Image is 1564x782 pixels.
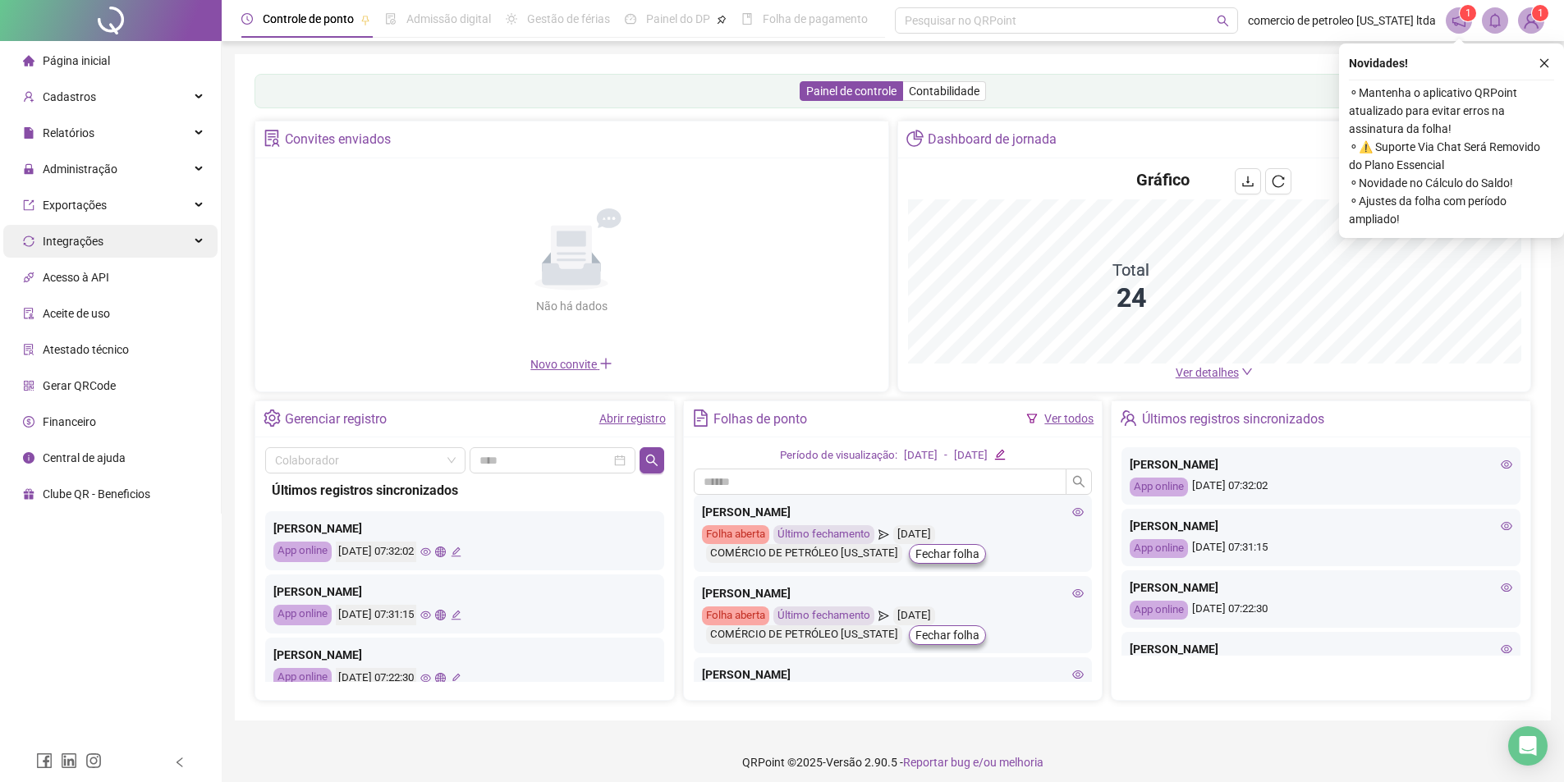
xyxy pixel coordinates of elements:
[826,756,862,769] span: Versão
[1349,174,1554,192] span: ⚬ Novidade no Cálculo do Saldo!
[1452,13,1466,28] span: notification
[496,297,647,315] div: Não há dados
[1349,84,1554,138] span: ⚬ Mantenha o aplicativo QRPoint atualizado para evitar erros na assinatura da folha!
[264,409,281,427] span: setting
[773,606,874,625] div: Último fechamento
[285,126,391,153] div: Convites enviados
[1465,7,1471,19] span: 1
[285,405,387,433] div: Gerenciar registro
[360,15,370,25] span: pushpin
[1130,601,1188,620] div: App online
[763,12,868,25] span: Folha de pagamento
[420,610,431,620] span: eye
[1130,578,1512,597] div: [PERSON_NAME]
[702,584,1085,602] div: [PERSON_NAME]
[336,605,416,625] div: [DATE] 07:31:15
[1519,8,1543,33] img: 73580
[1130,478,1512,496] div: [DATE] 07:32:02
[451,546,461,557] span: edit
[174,757,186,768] span: left
[1130,478,1188,496] div: App online
[43,90,96,103] span: Cadastros
[43,126,94,139] span: Relatórios
[23,452,34,464] span: info-circle
[43,379,116,392] span: Gerar QRCode
[1130,640,1512,658] div: [PERSON_NAME]
[23,308,34,319] span: audit
[909,544,986,564] button: Fechar folha
[1072,475,1085,488] span: search
[893,606,935,625] div: [DATE]
[1508,726,1548,766] div: Open Intercom Messenger
[944,447,947,464] div: -
[23,488,34,500] span: gift
[273,668,332,688] div: App online
[1501,520,1512,532] span: eye
[273,646,656,664] div: [PERSON_NAME]
[530,358,612,371] span: Novo convite
[909,85,979,98] span: Contabilidade
[706,625,902,644] div: COMÉRCIO DE PETRÓLEO [US_STATE]
[646,12,710,25] span: Painel do DP
[599,357,612,370] span: plus
[903,756,1043,769] span: Reportar bug e/ou melhoria
[1130,517,1512,535] div: [PERSON_NAME]
[780,447,897,464] div: Período de visualização:
[904,447,938,464] div: [DATE]
[1349,54,1408,72] span: Novidades !
[23,236,34,247] span: sync
[878,525,889,544] span: send
[1176,366,1253,379] a: Ver detalhes down
[23,380,34,391] span: qrcode
[420,546,431,557] span: eye
[1120,409,1137,427] span: team
[1176,366,1239,379] span: Ver detalhes
[241,13,253,25] span: clock-circle
[1044,412,1094,425] a: Ver todos
[406,12,491,25] span: Admissão digital
[435,610,446,620] span: global
[1072,669,1084,680] span: eye
[43,415,96,428] span: Financeiro
[645,454,658,467] span: search
[273,542,332,562] div: App online
[713,405,807,433] div: Folhas de ponto
[273,519,656,537] div: [PERSON_NAME]
[43,162,117,176] span: Administração
[85,752,102,769] span: instagram
[506,13,517,25] span: sun
[1349,192,1554,228] span: ⚬ Ajustes da folha com período ampliado!
[43,487,150,501] span: Clube QR - Beneficios
[599,412,666,425] a: Abrir registro
[435,546,446,557] span: global
[23,127,34,139] span: file
[23,91,34,103] span: user-add
[1501,582,1512,593] span: eye
[915,626,979,644] span: Fechar folha
[1539,57,1550,69] span: close
[43,451,126,464] span: Central de ajuda
[915,545,979,563] span: Fechar folha
[61,752,77,769] span: linkedin
[1501,643,1512,655] span: eye
[906,130,924,147] span: pie-chart
[909,625,986,645] button: Fechar folha
[625,13,636,25] span: dashboard
[451,610,461,620] span: edit
[23,55,34,66] span: home
[43,307,110,320] span: Aceite de uso
[43,235,103,248] span: Integrações
[1349,138,1554,174] span: ⚬ ⚠️ Suporte Via Chat Será Removido do Plano Essencial
[1460,5,1476,21] sup: 1
[1538,7,1543,19] span: 1
[336,542,416,562] div: [DATE] 07:32:02
[23,416,34,428] span: dollar
[273,605,332,625] div: App online
[420,673,431,684] span: eye
[1241,175,1254,188] span: download
[994,449,1005,460] span: edit
[692,409,709,427] span: file-text
[878,606,889,625] span: send
[43,271,109,284] span: Acesso à API
[706,544,902,563] div: COMÉRCIO DE PETRÓLEO [US_STATE]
